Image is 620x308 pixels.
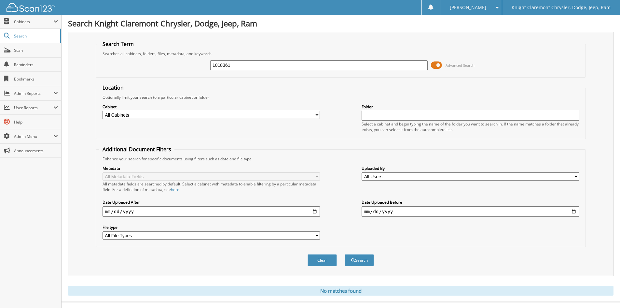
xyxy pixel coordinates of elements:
legend: Additional Document Filters [99,146,174,153]
label: Date Uploaded After [103,199,320,205]
a: here [171,187,179,192]
span: Cabinets [14,19,53,24]
span: Scan [14,48,58,53]
span: Knight Claremont Chrysler, Dodge, Jeep, Ram [512,6,611,9]
button: Search [345,254,374,266]
span: Search [14,33,57,39]
input: end [362,206,579,217]
div: Searches all cabinets, folders, files, metadata, and keywords [99,51,582,56]
legend: Location [99,84,127,91]
label: File type [103,225,320,230]
label: Metadata [103,166,320,171]
div: Select a cabinet and begin typing the name of the folder you want to search in. If the name match... [362,121,579,132]
img: scan123-logo-white.svg [7,3,55,12]
label: Folder [362,104,579,110]
iframe: Chat Widget [587,277,620,308]
label: Uploaded By [362,166,579,171]
legend: Search Term [99,40,137,48]
span: Announcements [14,148,58,154]
label: Date Uploaded Before [362,199,579,205]
span: Bookmarks [14,76,58,82]
span: Admin Reports [14,91,53,96]
span: Help [14,119,58,125]
div: No matches found [68,286,613,296]
div: Enhance your search for specific documents using filters such as date and file type. [99,156,582,162]
div: Optionally limit your search to a particular cabinet or folder [99,95,582,100]
label: Cabinet [103,104,320,110]
span: Reminders [14,62,58,67]
span: Advanced Search [446,63,475,68]
input: start [103,206,320,217]
h1: Search Knight Claremont Chrysler, Dodge, Jeep, Ram [68,18,613,29]
span: [PERSON_NAME] [450,6,486,9]
span: User Reports [14,105,53,110]
div: All metadata fields are searched by default. Select a cabinet with metadata to enable filtering b... [103,181,320,192]
button: Clear [308,254,337,266]
span: Admin Menu [14,134,53,139]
